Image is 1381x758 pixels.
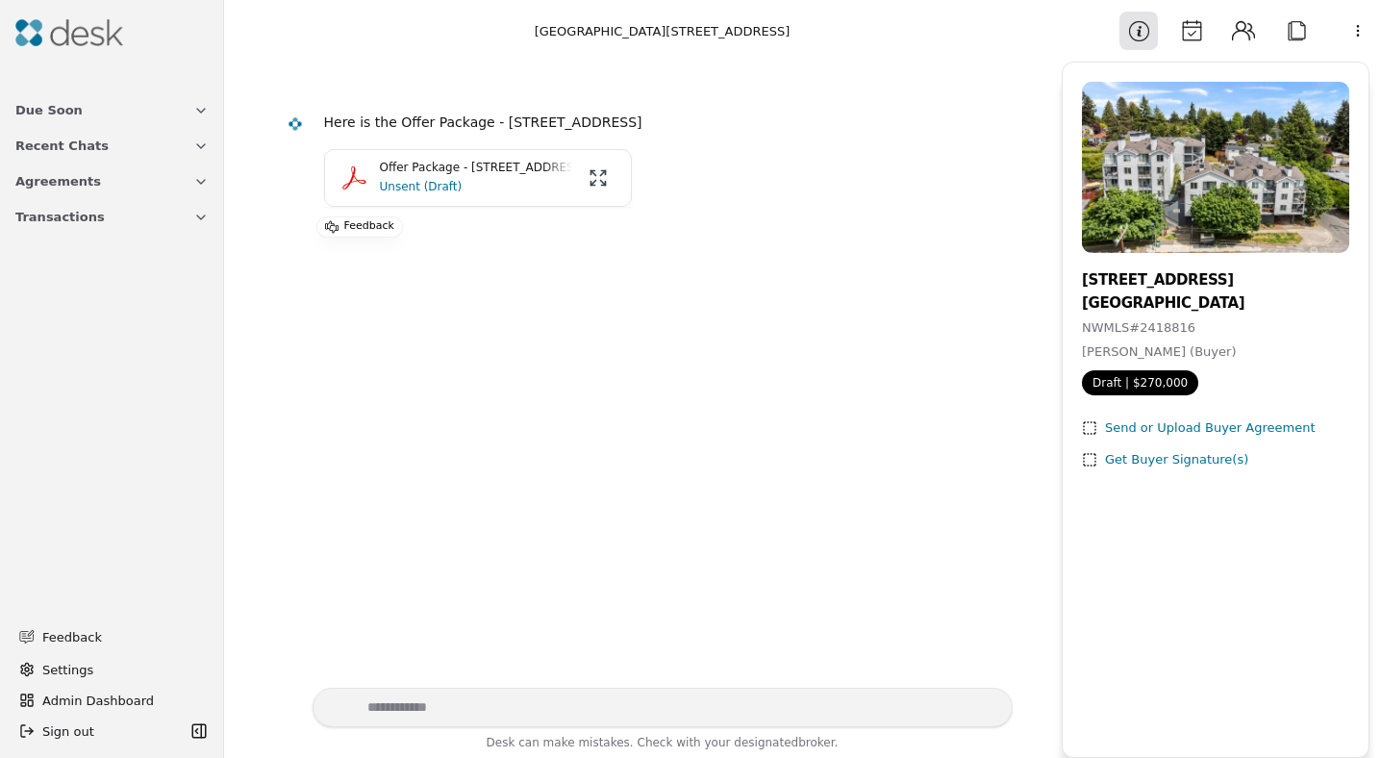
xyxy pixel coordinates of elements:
[1082,344,1236,359] span: [PERSON_NAME] (Buyer)
[324,112,997,134] div: Here is the Offer Package - [STREET_ADDRESS]
[380,177,572,196] p: Unsent (Draft)
[12,716,186,746] button: Sign out
[8,619,209,654] button: Feedback
[1082,318,1349,339] div: NWMLS # 2418816
[313,733,1013,758] div: Desk can make mistakes. Check with your broker.
[1082,418,1316,439] button: Send or Upload Buyer Agreement
[12,654,213,685] button: Settings
[380,159,572,177] p: Offer Package - [STREET_ADDRESS]
[4,199,220,235] button: Transactions
[15,136,109,156] span: Recent Chats
[12,685,213,716] button: Admin Dashboard
[344,217,394,237] p: Feedback
[1105,418,1316,439] div: Send or Upload Buyer Agreement
[734,736,798,749] span: designated
[4,92,220,128] button: Due Soon
[1082,291,1349,315] div: [GEOGRAPHIC_DATA]
[42,627,197,647] span: Feedback
[1082,82,1349,253] img: Property
[535,21,791,41] div: [GEOGRAPHIC_DATA][STREET_ADDRESS]
[1105,450,1248,470] div: Get Buyer Signature(s)
[42,721,94,742] span: Sign out
[42,660,93,680] span: Settings
[15,19,123,46] img: Desk
[4,128,220,164] button: Recent Chats
[313,688,1013,727] textarea: Write your prompt here
[15,100,83,120] span: Due Soon
[1082,268,1349,291] div: [STREET_ADDRESS]
[15,171,101,191] span: Agreements
[4,164,220,199] button: Agreements
[324,149,632,207] button: Offer Package - [STREET_ADDRESS]Unsent (Draft)
[287,116,303,133] img: Desk
[42,691,205,711] span: Admin Dashboard
[15,207,105,227] span: Transactions
[1082,370,1198,395] span: Draft | $270,000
